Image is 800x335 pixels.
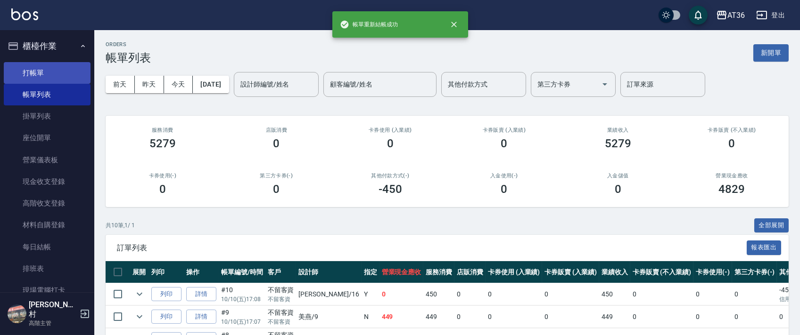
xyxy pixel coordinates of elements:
[630,261,693,283] th: 卡券販賣 (不入業績)
[454,261,486,283] th: 店販消費
[4,105,91,127] a: 掛單列表
[4,258,91,279] a: 排班表
[4,149,91,171] a: 營業儀表板
[693,261,732,283] th: 卡券使用(-)
[106,76,135,93] button: 前天
[268,308,294,318] div: 不留客資
[362,306,379,328] td: N
[732,306,777,328] td: 0
[106,41,151,48] h2: ORDERS
[444,14,464,35] button: close
[693,306,732,328] td: 0
[686,173,778,179] h2: 營業現金應收
[149,261,184,283] th: 列印
[193,76,229,93] button: [DATE]
[630,306,693,328] td: 0
[754,218,789,233] button: 全部展開
[345,173,436,179] h2: 其他付款方式(-)
[379,283,424,305] td: 0
[4,62,91,84] a: 打帳單
[379,261,424,283] th: 營業現金應收
[149,137,176,150] h3: 5279
[387,137,394,150] h3: 0
[345,127,436,133] h2: 卡券使用 (入業績)
[151,287,181,302] button: 列印
[151,310,181,324] button: 列印
[268,295,294,303] p: 不留客資
[29,300,77,319] h5: [PERSON_NAME]村
[459,127,550,133] h2: 卡券販賣 (入業績)
[117,127,208,133] h3: 服務消費
[486,306,543,328] td: 0
[4,214,91,236] a: 材料自購登錄
[379,306,424,328] td: 449
[117,173,208,179] h2: 卡券使用(-)
[273,183,280,196] h3: 0
[542,261,599,283] th: 卡券販賣 (入業績)
[501,183,507,196] h3: 0
[486,283,543,305] td: 0
[454,283,486,305] td: 0
[615,183,621,196] h3: 0
[753,44,789,62] button: 新開單
[296,283,361,305] td: [PERSON_NAME] /16
[219,306,265,328] td: #9
[164,76,193,93] button: 今天
[340,20,398,29] span: 帳單重新結帳成功
[4,171,91,192] a: 現金收支登錄
[4,236,91,258] a: 每日結帳
[542,306,599,328] td: 0
[542,283,599,305] td: 0
[572,173,664,179] h2: 入金儲值
[4,279,91,301] a: 現場電腦打卡
[106,221,135,230] p: 共 10 筆, 1 / 1
[130,261,149,283] th: 展開
[459,173,550,179] h2: 入金使用(-)
[362,283,379,305] td: Y
[221,318,263,326] p: 10/10 (五) 17:07
[268,285,294,295] div: 不留客資
[184,261,219,283] th: 操作
[268,318,294,326] p: 不留客資
[423,283,454,305] td: 450
[599,306,630,328] td: 449
[572,127,664,133] h2: 業績收入
[231,173,322,179] h2: 第三方卡券(-)
[132,310,147,324] button: expand row
[693,283,732,305] td: 0
[747,240,782,255] button: 報表匯出
[219,261,265,283] th: 帳單編號/時間
[29,319,77,327] p: 高階主管
[219,283,265,305] td: #10
[752,7,789,24] button: 登出
[732,261,777,283] th: 第三方卡券(-)
[4,84,91,105] a: 帳單列表
[747,243,782,252] a: 報表匯出
[265,261,297,283] th: 客戶
[379,183,402,196] h3: -450
[597,77,612,92] button: Open
[132,287,147,301] button: expand row
[221,295,263,303] p: 10/10 (五) 17:08
[630,283,693,305] td: 0
[186,287,216,302] a: 詳情
[599,283,630,305] td: 450
[186,310,216,324] a: 詳情
[732,283,777,305] td: 0
[135,76,164,93] button: 昨天
[599,261,630,283] th: 業績收入
[11,8,38,20] img: Logo
[753,48,789,57] a: 新開單
[296,261,361,283] th: 設計師
[159,183,166,196] h3: 0
[712,6,749,25] button: AT36
[727,9,745,21] div: AT36
[486,261,543,283] th: 卡券使用 (入業績)
[605,137,631,150] h3: 5279
[4,127,91,149] a: 座位開單
[231,127,322,133] h2: 店販消費
[728,137,735,150] h3: 0
[362,261,379,283] th: 指定
[423,261,454,283] th: 服務消費
[501,137,507,150] h3: 0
